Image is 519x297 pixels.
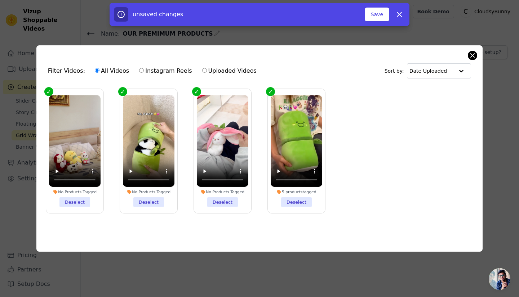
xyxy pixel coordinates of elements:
[385,63,471,78] div: Sort by:
[365,8,389,21] button: Save
[49,189,101,194] div: No Products Tagged
[489,268,510,290] a: Open chat
[123,189,174,194] div: No Products Tagged
[133,11,183,18] span: unsaved changes
[94,66,129,76] label: All Videos
[139,66,192,76] label: Instagram Reels
[197,189,248,194] div: No Products Tagged
[468,51,477,60] button: Close modal
[271,189,322,194] div: 5 products tagged
[48,63,261,79] div: Filter Videos:
[202,66,257,76] label: Uploaded Videos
